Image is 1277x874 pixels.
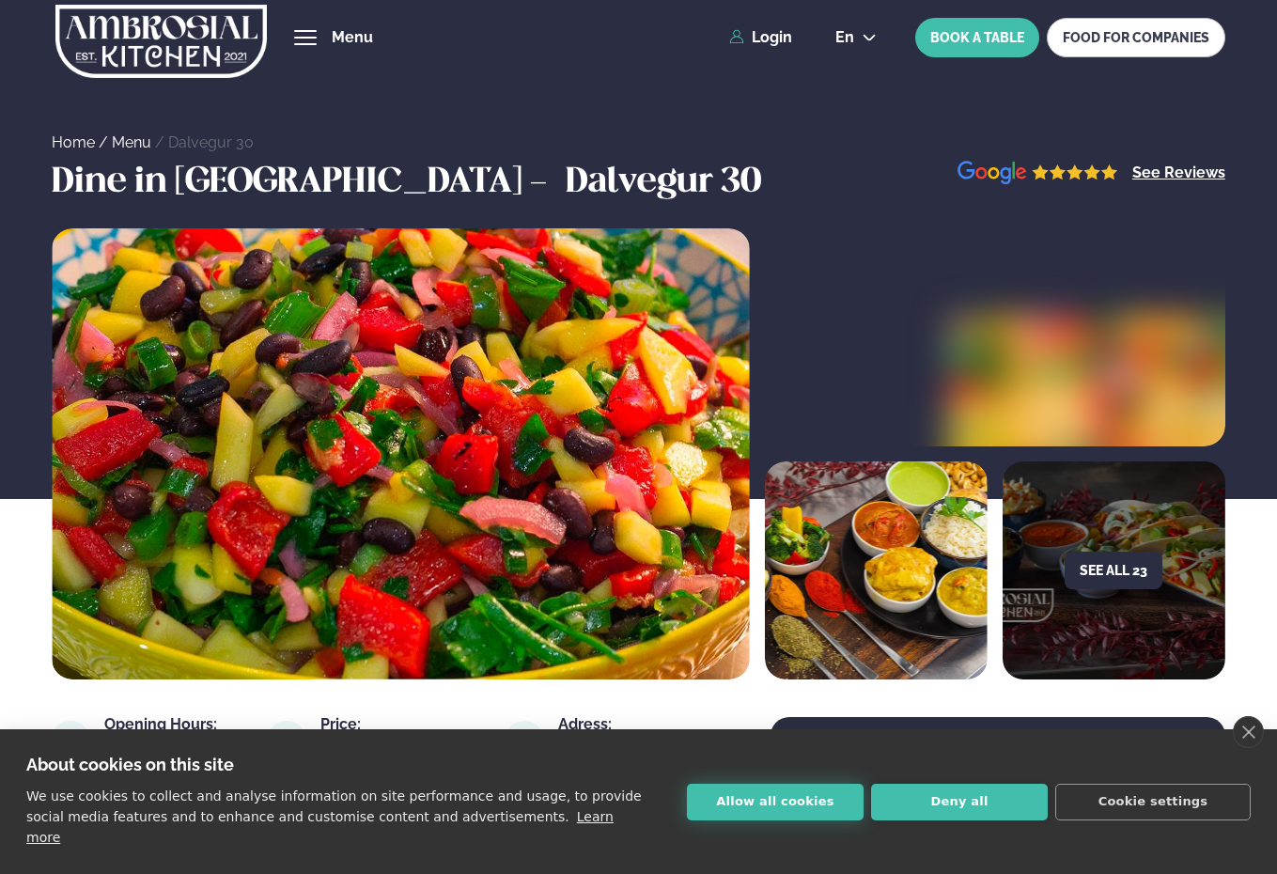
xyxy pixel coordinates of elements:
[112,133,151,151] a: Menu
[835,30,854,45] span: en
[155,133,168,151] span: /
[104,717,246,732] div: Opening Hours:
[268,721,305,758] img: image alt
[958,161,1118,186] img: image alt
[566,161,761,206] h3: Dalvegur 30
[320,717,484,732] div: Price:
[26,788,642,824] p: We use cookies to collect and analyse information on site performance and usage, to provide socia...
[765,461,988,679] img: image alt
[294,26,317,49] button: hamburger
[820,30,892,45] button: en
[558,717,699,732] div: Adress:
[52,161,556,206] h3: Dine in [GEOGRAPHIC_DATA] -
[729,29,792,46] a: Login
[1055,784,1251,820] button: Cookie settings
[52,721,89,758] img: image alt
[915,18,1039,57] button: BOOK A TABLE
[771,717,1224,755] button: BOOK A TABLE
[687,784,864,820] button: Allow all cookies
[55,3,267,80] img: logo
[52,133,95,151] a: Home
[871,784,1048,820] button: Deny all
[52,228,750,679] img: image alt
[99,133,112,151] span: /
[1047,18,1225,57] a: FOOD FOR COMPANIES
[168,133,254,151] a: Dalvegur 30
[1065,552,1162,589] button: See all 23
[26,755,234,774] strong: About cookies on this site
[1233,716,1264,748] a: close
[506,721,543,758] img: image alt
[1132,165,1225,180] a: See Reviews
